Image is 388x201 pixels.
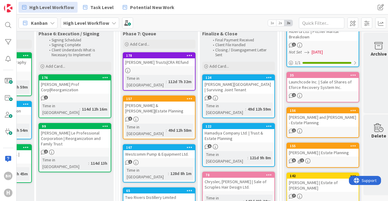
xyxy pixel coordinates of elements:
[206,173,274,177] div: 78
[31,19,48,27] span: Kanban
[295,60,301,66] span: 1 / 1
[287,73,359,91] div: 35Launchcode Inc. | Sale of Shares of Eforce Recovery System Inc.
[287,143,359,157] div: 155[PERSON_NAME] | Estate Planning
[123,96,195,102] div: 157
[125,167,168,180] div: Time in [GEOGRAPHIC_DATA]
[312,49,323,55] span: [DATE]
[292,93,296,97] span: 2
[208,96,212,99] span: 5
[128,117,132,121] span: 5
[292,158,296,162] span: 5
[203,75,274,80] div: 124
[290,174,359,178] div: 142
[123,102,195,115] div: [PERSON_NAME] & [PERSON_NAME]|Estate Planning
[41,157,88,170] div: Time in [GEOGRAPHIC_DATA]
[126,189,195,193] div: 65
[206,124,274,128] div: 122
[247,154,248,161] span: :
[123,145,195,158] div: 167Westcomm Pump & Equipment Ltd.
[41,102,79,116] div: Time in [GEOGRAPHIC_DATA]
[39,75,111,80] div: 176
[123,53,195,66] div: 178[PERSON_NAME] Trusts|CRA REfund
[203,124,274,129] div: 122
[39,124,111,129] div: 99
[292,194,296,198] span: 7
[287,108,359,113] div: 156
[90,4,114,11] span: Task Level
[167,78,193,85] div: 112d 7h 32m
[128,160,132,164] span: 1
[203,172,274,178] div: 78
[205,151,247,164] div: Time in [GEOGRAPHIC_DATA]
[42,124,111,128] div: 99
[287,143,359,149] div: 155
[169,170,193,177] div: 128d 8h 1m
[209,63,229,69] span: Add Card...
[123,145,195,150] div: 167
[209,38,274,43] li: Final Payment Received
[39,80,111,94] div: [PERSON_NAME] Prof Corp|Reorganization
[209,43,274,47] li: Client File Handled
[4,4,12,12] img: Visit kanbanzone.com
[290,109,359,113] div: 156
[208,144,212,148] span: 5
[63,20,109,26] b: High Level Workflow
[287,78,359,91] div: Launchcode Inc. | Sale of Shares of Eforce Recovery System Inc.
[46,43,110,47] li: Signing Complete
[13,1,28,8] span: Support
[245,106,246,112] span: :
[290,73,359,77] div: 35
[123,31,156,37] span: Phase 7: Queue
[46,38,110,43] li: Signing Scheduled
[88,160,89,167] span: :
[284,20,293,26] span: 3x
[79,2,117,13] a: Task Level
[287,179,359,192] div: [PERSON_NAME] | Estate of [PERSON_NAME]
[123,53,195,58] div: 178
[289,49,302,55] i: Not Set
[371,50,387,57] div: Archive
[287,113,359,127] div: [PERSON_NAME] and [PERSON_NAME] - Estate Planning
[123,96,195,115] div: 157[PERSON_NAME] & [PERSON_NAME]|Estate Planning
[290,144,359,148] div: 155
[166,78,167,85] span: :
[29,4,74,11] span: Hgh Level Workflow
[80,106,109,112] div: 114d 12h 16m
[44,96,48,99] span: 1
[209,48,274,58] li: Closing / Disengagement Letter Sent
[287,73,359,78] div: 35
[371,132,386,139] div: Delete
[287,149,359,157] div: [PERSON_NAME] | Estate Planning
[39,124,111,148] div: 99[PERSON_NAME] Le Professional Corporation | Reorganization and Family Trust
[168,170,169,177] span: :
[46,48,110,58] li: Client Understands What is Necessary to Implement
[287,173,359,192] div: 142[PERSON_NAME] | Estate of [PERSON_NAME]
[38,31,99,37] span: Phase 6: Execution / Signing
[276,20,284,26] span: 2x
[4,172,12,180] div: BH
[42,76,111,80] div: 176
[300,158,304,162] span: 1
[205,102,245,116] div: Time in [GEOGRAPHIC_DATA]
[248,154,273,161] div: 121d 9h 8m
[287,173,359,179] div: 142
[268,20,276,26] span: 1x
[125,75,166,88] div: Time in [GEOGRAPHIC_DATA]
[39,75,111,94] div: 176[PERSON_NAME] Prof Corp|Reorganization
[4,189,12,197] div: H
[46,63,65,69] span: Add Card...
[203,172,274,191] div: 78Chrysler, [PERSON_NAME] | Sale of Scruples Hair Design Ltd.
[166,127,167,134] span: :
[126,145,195,150] div: 167
[167,127,193,134] div: 49d 12h 58m
[89,160,109,167] div: 114d 13h
[125,124,166,137] div: Time in [GEOGRAPHIC_DATA]
[203,75,274,94] div: 124[PERSON_NAME][GEOGRAPHIC_DATA] | Surviving Joint Tenant
[130,4,174,11] span: Potential New Work
[203,129,274,142] div: Hamadiya Company Ltd. | Trust & Estate Planning
[123,150,195,158] div: Westcomm Pump & Equipment Ltd.
[79,106,80,112] span: :
[123,58,195,66] div: [PERSON_NAME] Trusts|CRA REfund
[123,188,195,193] div: 65
[206,76,274,80] div: 124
